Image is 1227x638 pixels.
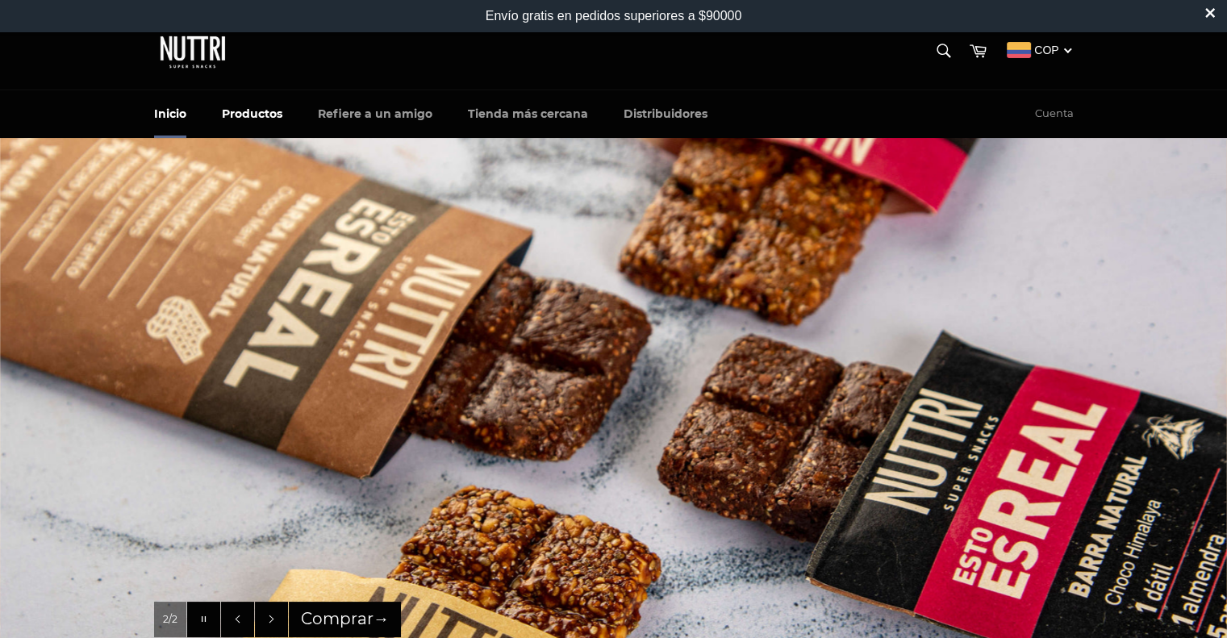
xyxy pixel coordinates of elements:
span: COP [1034,44,1058,56]
div: Diapositiva actual 2 [154,602,186,637]
a: Refiere a un amigo [302,90,449,138]
a: Comprar [289,602,402,637]
a: Distribuidores [607,90,724,138]
a: Inicio [138,90,202,138]
a: Productos [206,90,298,138]
span: 2/2 [163,613,177,627]
img: Nuttri [154,31,235,73]
span: → [374,609,390,628]
a: Tienda más cercana [452,90,604,138]
button: Pausar la presentación [187,602,220,637]
button: Anterior diapositiva [221,602,254,637]
div: Envío gratis en pedidos superiores a $90000 [486,9,742,23]
button: Siguiente diapositiva [255,602,288,637]
a: Cuenta [1027,90,1082,137]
